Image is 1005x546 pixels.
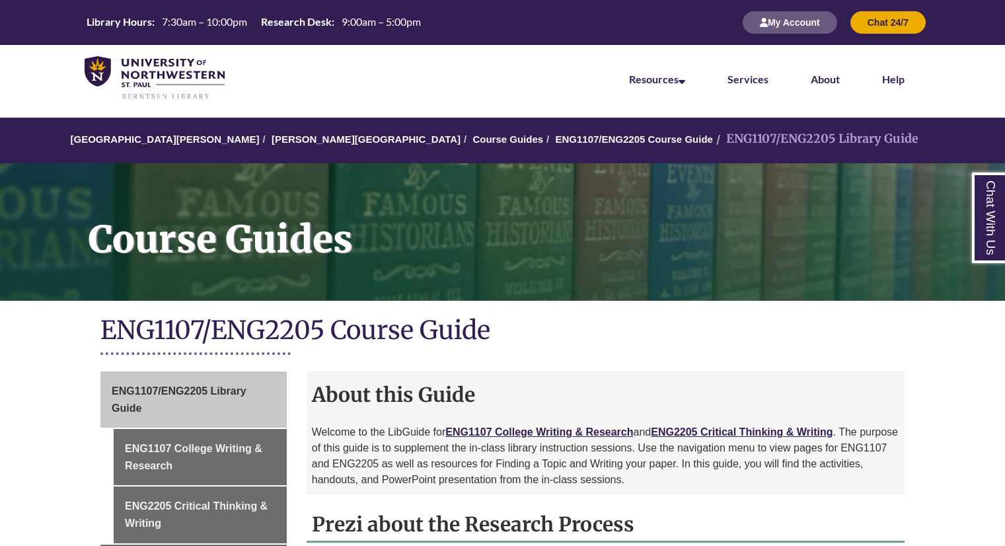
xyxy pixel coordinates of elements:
th: Library Hours: [81,15,157,29]
h2: Prezi about the Research Process [307,508,905,543]
a: About [811,73,840,85]
button: Chat 24/7 [850,11,926,34]
h1: ENG1107/ENG2205 Course Guide [100,314,905,349]
a: [PERSON_NAME][GEOGRAPHIC_DATA] [272,134,461,145]
a: Help [882,73,905,85]
a: Chat 24/7 [850,17,926,28]
a: ENG1107 College Writing & Research [114,429,287,485]
span: 9:00am – 5:00pm [342,15,421,28]
a: My Account [743,17,837,28]
a: Services [727,73,768,85]
img: UNWSP Library Logo [85,56,225,100]
a: ENG1107/ENG2205 Library Guide [100,371,287,428]
table: Hours Today [81,15,426,29]
a: Hours Today [81,15,426,30]
a: ENG1107/ENG2205 Course Guide [555,134,712,145]
a: ENG2205 Critical Thinking & Writing [114,487,287,543]
a: Course Guides [472,134,543,145]
h1: Course Guides [74,163,1005,284]
th: Research Desk: [256,15,336,29]
h2: About this Guide [307,378,905,411]
span: ENG1107/ENG2205 Library Guide [112,385,246,414]
button: My Account [743,11,837,34]
li: ENG1107/ENG2205 Library Guide [713,130,918,149]
a: Resources [629,73,685,85]
p: Welcome to the LibGuide for and . The purpose of this guide is to supplement the in-class library... [312,424,899,488]
a: ENG1107 College Writing & Research [445,426,633,438]
span: 7:30am – 10:00pm [162,15,247,28]
a: [GEOGRAPHIC_DATA][PERSON_NAME] [70,134,259,145]
a: ENG2205 Critical Thinking & Writing [651,426,833,438]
